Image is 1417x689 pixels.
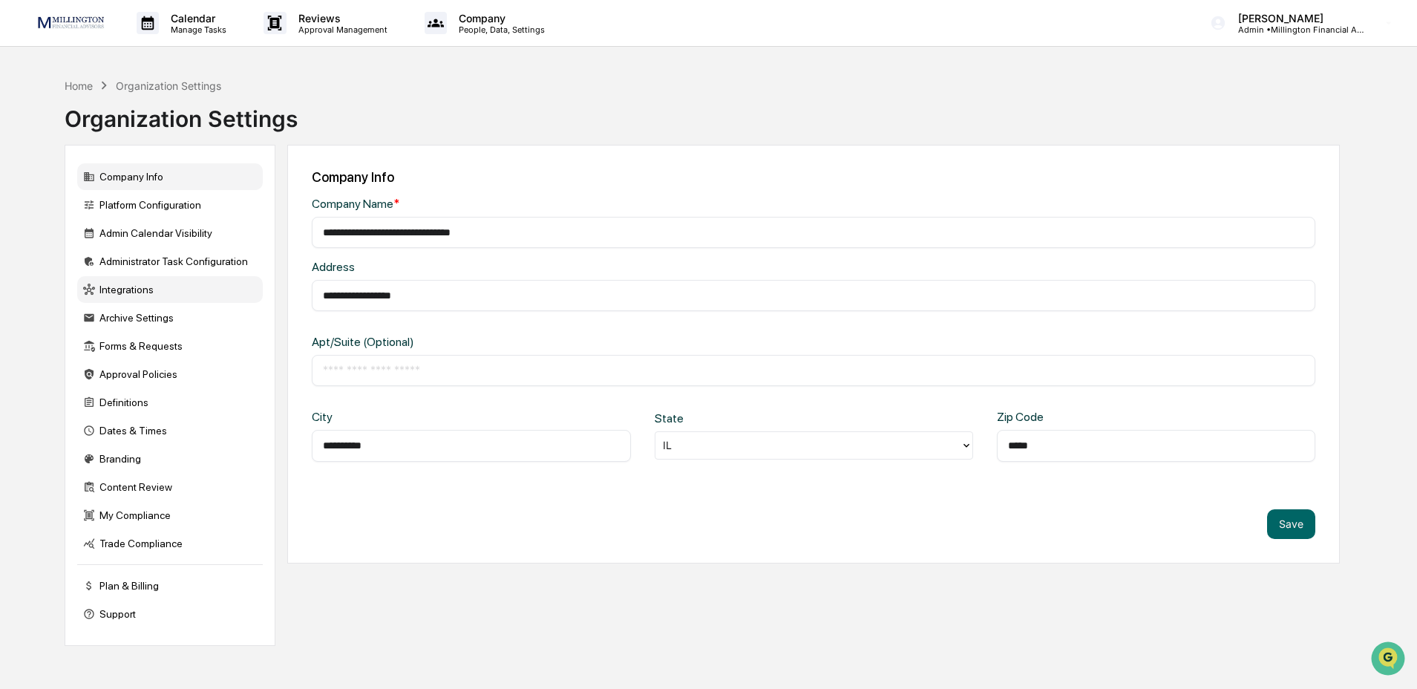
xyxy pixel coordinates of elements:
[77,601,263,627] div: Support
[1369,640,1410,680] iframe: Open customer support
[447,25,552,35] p: People, Data, Settings
[36,15,107,31] img: logo
[15,217,27,229] div: 🔎
[447,12,552,25] p: Company
[312,410,455,424] div: City
[77,417,263,444] div: Dates & Times
[997,410,1140,424] div: Zip Code
[77,276,263,303] div: Integrations
[50,114,243,128] div: Start new chat
[77,248,263,275] div: Administrator Task Configuration
[1267,509,1315,539] button: Save
[15,189,27,200] div: 🖐️
[122,187,184,202] span: Attestations
[77,333,263,359] div: Forms & Requests
[159,25,234,35] p: Manage Tasks
[148,252,180,263] span: Pylon
[77,304,263,331] div: Archive Settings
[30,187,96,202] span: Preclearance
[252,118,270,136] button: Start new chat
[77,530,263,557] div: Trade Compliance
[312,260,763,274] div: Address
[655,411,798,425] div: State
[102,181,190,208] a: 🗄️Attestations
[108,189,120,200] div: 🗄️
[116,79,221,92] div: Organization Settings
[287,12,395,25] p: Reviews
[77,389,263,416] div: Definitions
[65,94,298,132] div: Organization Settings
[77,572,263,599] div: Plan & Billing
[312,335,763,349] div: Apt/Suite (Optional)
[77,502,263,529] div: My Compliance
[1226,25,1364,35] p: Admin • Millington Financial Advisors, LLC
[15,114,42,140] img: 1746055101610-c473b297-6a78-478c-a979-82029cc54cd1
[15,31,270,55] p: How can we help?
[50,128,188,140] div: We're available if you need us!
[77,192,263,218] div: Platform Configuration
[65,79,93,92] div: Home
[77,361,263,388] div: Approval Policies
[77,163,263,190] div: Company Info
[9,209,99,236] a: 🔎Data Lookup
[1226,12,1364,25] p: [PERSON_NAME]
[105,251,180,263] a: Powered byPylon
[312,169,1315,185] div: Company Info
[159,12,234,25] p: Calendar
[9,181,102,208] a: 🖐️Preclearance
[77,445,263,472] div: Branding
[287,25,395,35] p: Approval Management
[77,474,263,500] div: Content Review
[312,197,763,211] div: Company Name
[30,215,94,230] span: Data Lookup
[77,220,263,246] div: Admin Calendar Visibility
